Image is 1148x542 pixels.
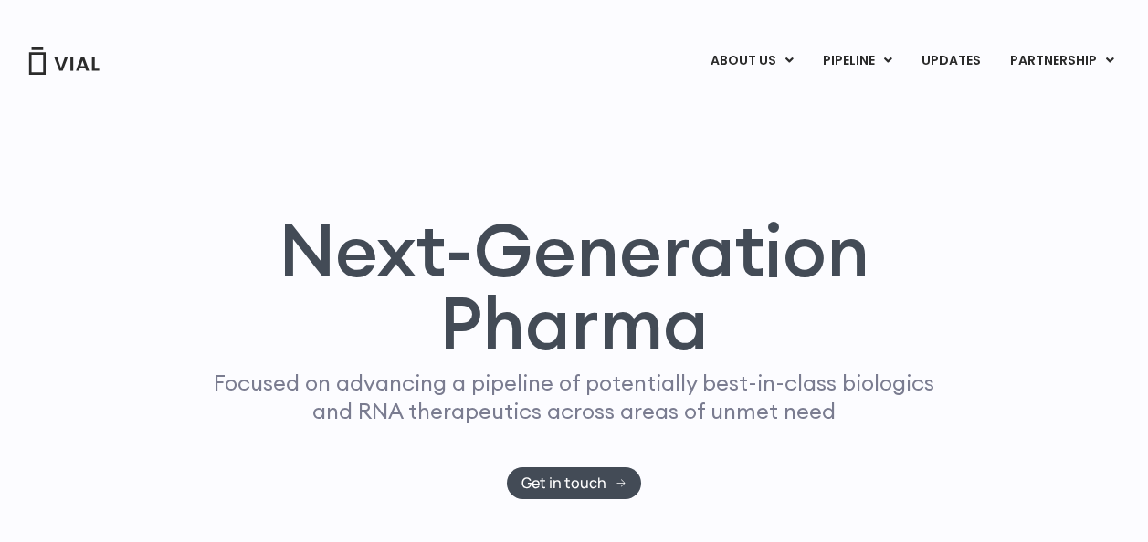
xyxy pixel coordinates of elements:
a: ABOUT USMenu Toggle [696,46,807,77]
p: Focused on advancing a pipeline of potentially best-in-class biologics and RNA therapeutics acros... [206,369,943,425]
img: Vial Logo [27,47,100,75]
a: UPDATES [907,46,995,77]
span: Get in touch [521,476,606,490]
a: PIPELINEMenu Toggle [808,46,906,77]
h1: Next-Generation Pharma [179,214,970,360]
a: Get in touch [507,467,641,499]
a: PARTNERSHIPMenu Toggle [995,46,1129,77]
